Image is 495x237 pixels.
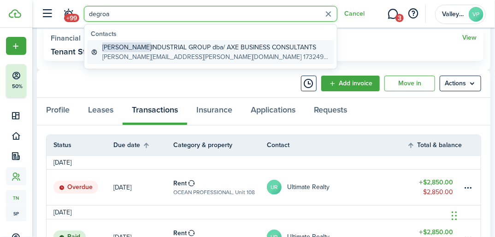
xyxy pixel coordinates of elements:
th: Category & property [173,140,267,150]
th: Sort [407,140,462,151]
td: [DATE] [47,158,78,167]
global-search-list-title: Contacts [91,29,334,39]
a: RentOCEAN PROFESSIONAL, Unit 108 [173,170,267,205]
avatar-text: VP [469,7,483,22]
global-search-item-title: INDUSTRIAL GROUP dba/ AXE BUSINESS CONSULTANTS [102,42,330,52]
span: Valley Park Properties [442,11,465,18]
td: [DATE] [47,207,78,217]
div: Drag [452,202,457,230]
widget-stats-title: Financial [51,34,462,42]
a: Messaging [384,2,402,26]
table-info-title: Rent [173,178,187,188]
th: Contact [267,140,407,150]
a: sp [6,206,26,221]
input: Search for anything... [84,6,337,22]
span: +99 [64,14,79,22]
a: Applications [242,98,305,125]
a: URUltimate Realty [267,170,407,205]
status: Overdue [53,181,98,194]
th: Status [47,140,113,150]
a: $2,850.00$2,850.00 [407,170,462,205]
button: Clear search [321,7,336,21]
menu-btn: Actions [440,76,481,91]
img: TenantCloud [9,9,21,18]
avatar-text: UR [267,180,282,195]
span: 3 [395,14,404,22]
button: Open resource center [406,6,421,22]
span: [PERSON_NAME] [102,42,151,52]
iframe: Chat Widget [449,193,495,237]
a: tn [6,190,26,206]
a: Overdue [47,170,113,205]
widget-stats-description: Tenant Statement [51,47,117,56]
table-profile-info-text: Ultimate Realty [287,184,330,191]
global-search-item-description: [PERSON_NAME][EMAIL_ADDRESS][PERSON_NAME][DOMAIN_NAME] 17324979938 [102,52,330,62]
p: 50% [12,83,23,90]
button: Open sidebar [39,5,56,23]
a: View [462,34,477,41]
p: [DATE] [113,183,131,192]
a: Profile [37,98,79,125]
a: Move in [384,76,435,91]
a: Add invoice [321,76,380,91]
table-subtitle: OCEAN PROFESSIONAL, Unit 108 [173,188,255,196]
table-amount-title: $2,850.00 [419,227,453,237]
a: [DATE] [113,170,173,205]
a: Insurance [187,98,242,125]
button: Open menu [6,37,26,55]
button: Timeline [301,76,317,91]
a: Leases [79,98,123,125]
button: Open menu [440,76,481,91]
a: [PERSON_NAME]INDUSTRIAL GROUP dba/ AXE BUSINESS CONSULTANTS[PERSON_NAME][EMAIL_ADDRESS][PERSON_NA... [87,40,334,64]
a: Notifications [60,2,77,26]
a: Requests [305,98,356,125]
th: Sort [113,140,173,151]
button: 50% [6,64,82,97]
table-amount-title: $2,850.00 [419,178,453,187]
table-amount-description: $2,850.00 [423,187,453,197]
button: Cancel [344,10,365,18]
